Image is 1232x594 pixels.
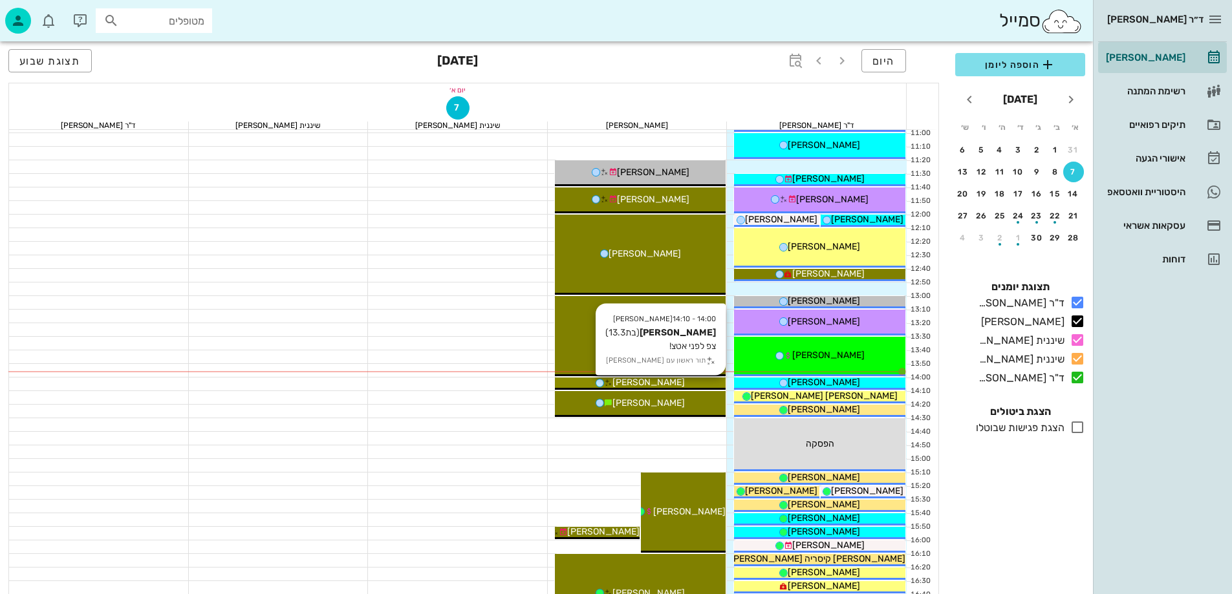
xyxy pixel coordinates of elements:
[907,372,933,383] div: 14:00
[9,83,906,96] div: יום א׳
[907,332,933,343] div: 13:30
[989,140,1010,160] button: 4
[907,196,933,207] div: 11:50
[1008,228,1029,248] button: 1
[1026,167,1047,176] div: 9
[1026,228,1047,248] button: 30
[1098,143,1227,174] a: אישורי הגעה
[1098,76,1227,107] a: רשימת המתנה
[1063,228,1084,248] button: 28
[788,472,860,483] span: [PERSON_NAME]
[1098,244,1227,275] a: דוחות
[1103,52,1185,63] div: [PERSON_NAME]
[1045,211,1066,220] div: 22
[1045,140,1066,160] button: 1
[953,233,973,242] div: 4
[831,485,903,496] span: [PERSON_NAME]
[1045,162,1066,182] button: 8
[788,140,860,151] span: [PERSON_NAME]
[907,467,933,478] div: 15:10
[1008,167,1029,176] div: 10
[1103,153,1185,164] div: אישורי הגעה
[1045,228,1066,248] button: 29
[1098,42,1227,73] a: [PERSON_NAME]
[907,481,933,492] div: 15:20
[953,228,973,248] button: 4
[976,314,1064,330] div: [PERSON_NAME]
[1045,145,1066,154] div: 1
[907,399,933,410] div: 14:20
[1103,220,1185,231] div: עסקאות אשראי
[727,122,906,129] div: ד"ר [PERSON_NAME]
[907,576,933,587] div: 16:30
[8,49,92,72] button: תצוגת שבוע
[1063,206,1084,226] button: 21
[1026,206,1047,226] button: 23
[955,53,1085,76] button: הוספה ליומן
[1026,184,1047,204] button: 16
[1008,211,1029,220] div: 24
[953,211,973,220] div: 27
[971,184,992,204] button: 19
[1063,233,1084,242] div: 28
[38,10,46,18] span: תג
[1026,233,1047,242] div: 30
[1063,145,1084,154] div: 31
[907,440,933,451] div: 14:50
[907,209,933,220] div: 12:00
[998,87,1043,112] button: [DATE]
[745,485,817,496] span: [PERSON_NAME]
[548,122,727,129] div: [PERSON_NAME]
[1103,254,1185,264] div: דוחות
[1008,206,1029,226] button: 24
[1063,162,1084,182] button: 7
[1063,140,1084,160] button: 31
[989,184,1010,204] button: 18
[907,535,933,546] div: 16:00
[437,49,478,75] h3: [DATE]
[447,102,469,113] span: 7
[1008,145,1029,154] div: 3
[831,214,903,225] span: [PERSON_NAME]
[973,370,1064,386] div: ד"ר [PERSON_NAME]
[907,386,933,397] div: 14:10
[788,241,860,252] span: [PERSON_NAME]
[953,167,973,176] div: 13
[612,377,685,388] span: [PERSON_NAME]
[907,237,933,248] div: 12:20
[999,7,1083,35] div: סמייל
[1026,189,1047,198] div: 16
[955,404,1085,419] h4: הצגת ביטולים
[788,499,860,510] span: [PERSON_NAME]
[1008,162,1029,182] button: 10
[788,567,860,578] span: [PERSON_NAME]
[907,304,933,315] div: 13:10
[975,116,991,138] th: ו׳
[788,513,860,524] span: [PERSON_NAME]
[788,377,860,388] span: [PERSON_NAME]
[971,211,992,220] div: 26
[751,390,898,401] span: [PERSON_NAME] [PERSON_NAME]
[806,438,834,449] span: הפסקה
[955,279,1085,295] h4: תצוגת יומנים
[907,250,933,261] div: 12:30
[653,506,726,517] span: [PERSON_NAME]
[1045,167,1066,176] div: 8
[953,162,973,182] button: 13
[971,206,992,226] button: 26
[907,277,933,288] div: 12:50
[861,49,906,72] button: היום
[1059,88,1083,111] button: חודש שעבר
[1011,116,1028,138] th: ד׳
[1098,176,1227,207] a: היסטוריית וואטסאפ
[788,295,860,306] span: [PERSON_NAME]
[1008,184,1029,204] button: 17
[1030,116,1047,138] th: ג׳
[989,145,1010,154] div: 4
[1045,206,1066,226] button: 22
[1026,211,1047,220] div: 23
[1041,8,1083,34] img: SmileCloud logo
[1008,189,1029,198] div: 17
[973,295,1064,311] div: ד"ר [PERSON_NAME]
[730,553,905,564] span: [PERSON_NAME] קיסריה [PERSON_NAME]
